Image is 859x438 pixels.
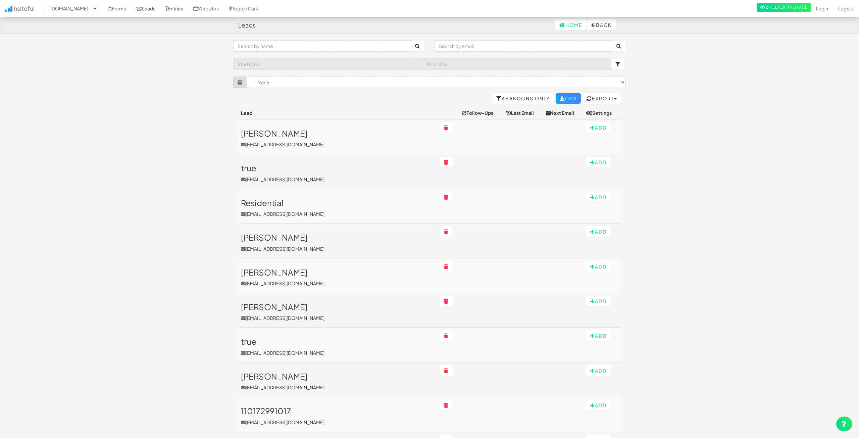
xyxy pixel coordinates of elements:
[241,406,435,415] h3: 110172991017
[586,296,611,306] button: Add
[241,302,435,321] a: [PERSON_NAME][EMAIL_ADDRESS][DOMAIN_NAME]
[586,226,611,237] button: Add
[241,210,435,217] p: [EMAIL_ADDRESS][DOMAIN_NAME]
[757,3,811,12] a: 2-Click Install
[241,129,435,148] a: [PERSON_NAME][EMAIL_ADDRESS][DOMAIN_NAME]
[556,93,581,104] a: CSV
[241,268,435,277] h3: [PERSON_NAME]
[5,6,12,12] img: icon.png
[238,107,437,119] th: Lead
[586,330,611,341] button: Add
[241,198,435,217] a: Residential[EMAIL_ADDRESS][DOMAIN_NAME]
[583,93,621,104] button: Export
[586,157,611,167] button: Add
[435,40,613,52] input: Search by email
[586,122,611,133] button: Add
[543,107,584,119] th: Next Email
[504,107,543,119] th: Last Email
[584,107,621,119] th: Settings
[241,268,435,287] a: [PERSON_NAME][EMAIL_ADDRESS][DOMAIN_NAME]
[241,233,435,242] h3: [PERSON_NAME]
[587,19,616,30] button: Back
[241,337,435,346] h3: true
[241,372,435,391] a: [PERSON_NAME][EMAIL_ADDRESS][DOMAIN_NAME]
[422,58,611,70] input: End Date
[241,314,435,321] p: [EMAIL_ADDRESS][DOMAIN_NAME]
[459,107,503,119] th: Follow-Ups
[241,176,435,183] p: [EMAIL_ADDRESS][DOMAIN_NAME]
[586,365,611,376] button: Add
[241,337,435,356] a: true[EMAIL_ADDRESS][DOMAIN_NAME]
[241,384,435,391] p: [EMAIL_ADDRESS][DOMAIN_NAME]
[241,233,435,252] a: [PERSON_NAME][EMAIL_ADDRESS][DOMAIN_NAME]
[241,129,435,138] h3: [PERSON_NAME]
[241,372,435,381] h3: [PERSON_NAME]
[586,400,611,410] button: Add
[241,198,435,207] h3: Residential
[241,302,435,311] h3: [PERSON_NAME]
[586,192,611,202] button: Add
[241,163,435,182] a: true[EMAIL_ADDRESS][DOMAIN_NAME]
[233,40,411,52] input: Search by name
[238,22,256,29] h4: Leads
[241,406,435,425] a: 110172991017[EMAIL_ADDRESS][DOMAIN_NAME]
[233,58,422,70] input: Start Date
[555,19,587,30] a: Home
[492,93,554,104] a: Abandons Only
[241,280,435,287] p: [EMAIL_ADDRESS][DOMAIN_NAME]
[241,245,435,252] p: [EMAIL_ADDRESS][DOMAIN_NAME]
[241,419,435,426] p: [EMAIL_ADDRESS][DOMAIN_NAME]
[241,141,435,148] p: [EMAIL_ADDRESS][DOMAIN_NAME]
[241,163,435,172] h3: true
[586,261,611,272] button: Add
[241,349,435,356] p: [EMAIL_ADDRESS][DOMAIN_NAME]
